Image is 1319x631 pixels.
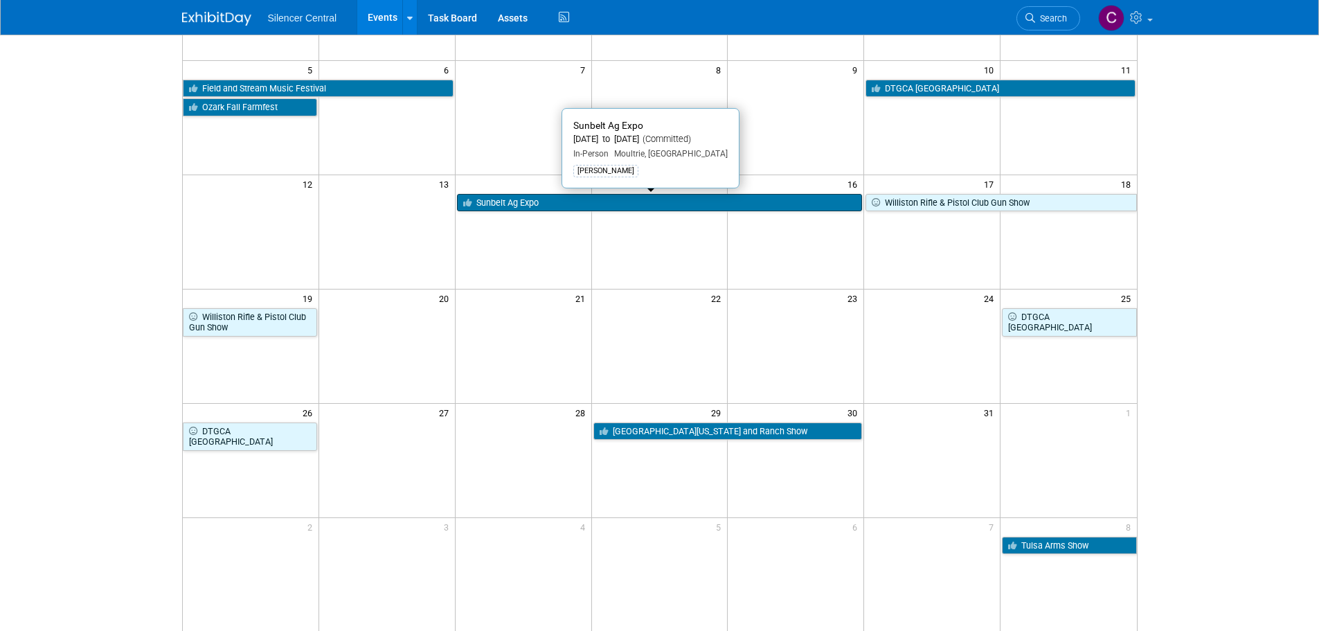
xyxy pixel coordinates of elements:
[639,134,691,144] span: (Committed)
[710,290,727,307] span: 22
[846,175,863,193] span: 16
[982,404,1000,421] span: 31
[268,12,337,24] span: Silencer Central
[573,149,609,159] span: In-Person
[1002,537,1136,555] a: Tulsa Arms Show
[1016,6,1080,30] a: Search
[574,404,591,421] span: 28
[457,194,863,212] a: Sunbelt Ag Expo
[438,290,455,307] span: 20
[579,518,591,535] span: 4
[987,518,1000,535] span: 7
[182,12,251,26] img: ExhibitDay
[442,61,455,78] span: 6
[851,518,863,535] span: 6
[982,175,1000,193] span: 17
[301,404,318,421] span: 26
[715,518,727,535] span: 5
[593,423,863,441] a: [GEOGRAPHIC_DATA][US_STATE] and Ranch Show
[183,308,317,337] a: Williston Rifle & Pistol Club Gun Show
[579,61,591,78] span: 7
[1124,518,1137,535] span: 8
[1120,61,1137,78] span: 11
[715,61,727,78] span: 8
[183,80,454,98] a: Field and Stream Music Festival
[183,98,317,116] a: Ozark Fall Farmfest
[573,165,638,177] div: [PERSON_NAME]
[865,80,1135,98] a: DTGCA [GEOGRAPHIC_DATA]
[1120,175,1137,193] span: 18
[1035,13,1067,24] span: Search
[301,175,318,193] span: 12
[438,175,455,193] span: 13
[306,61,318,78] span: 5
[710,404,727,421] span: 29
[1002,308,1136,337] a: DTGCA [GEOGRAPHIC_DATA]
[851,61,863,78] span: 9
[982,290,1000,307] span: 24
[609,149,728,159] span: Moultrie, [GEOGRAPHIC_DATA]
[306,518,318,535] span: 2
[573,134,728,145] div: [DATE] to [DATE]
[301,290,318,307] span: 19
[574,290,591,307] span: 21
[1098,5,1124,31] img: Cade Cox
[1124,404,1137,421] span: 1
[438,404,455,421] span: 27
[1120,290,1137,307] span: 25
[846,404,863,421] span: 30
[982,61,1000,78] span: 10
[865,194,1136,212] a: Williston Rifle & Pistol Club Gun Show
[442,518,455,535] span: 3
[183,423,317,451] a: DTGCA [GEOGRAPHIC_DATA]
[846,290,863,307] span: 23
[573,120,643,131] span: Sunbelt Ag Expo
